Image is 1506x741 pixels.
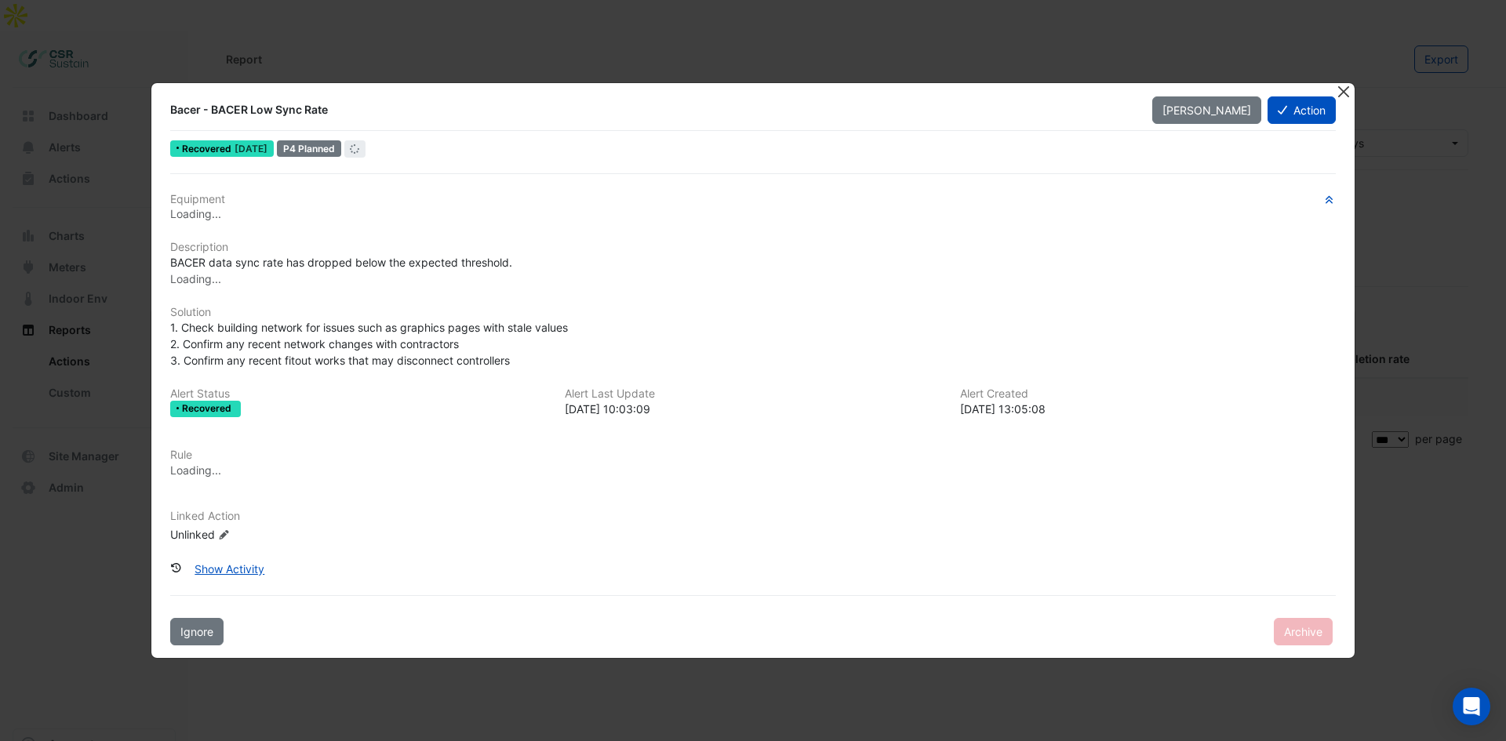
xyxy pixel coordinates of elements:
h6: Alert Last Update [565,387,940,401]
h6: Alert Status [170,387,546,401]
h6: Description [170,241,1336,254]
span: Recovered [182,404,235,413]
button: Ignore [170,618,224,645]
h6: Linked Action [170,510,1336,523]
span: Loading... [170,272,221,285]
div: Open Intercom Messenger [1453,688,1490,725]
div: P4 Planned [277,140,341,157]
span: Ignore [180,625,213,638]
div: [DATE] 13:05:08 [960,401,1336,417]
div: Unlinked [170,525,358,542]
button: [PERSON_NAME] [1152,96,1261,124]
span: BACER data sync rate has dropped below the expected threshold. [170,256,512,269]
span: 1. Check building network for issues such as graphics pages with stale values 2. Confirm any rece... [170,321,568,367]
button: Close [1335,83,1351,100]
span: Tue 07-Oct-2025 10:03 BST [235,143,267,154]
button: Show Activity [184,555,275,583]
div: [DATE] 10:03:09 [565,401,940,417]
h6: Alert Created [960,387,1336,401]
button: Action [1268,96,1336,124]
fa-icon: Edit Linked Action [218,529,230,540]
span: Recovered [182,144,235,154]
h6: Rule [170,449,1336,462]
div: Bacer - BACER Low Sync Rate [170,102,1133,118]
span: Loading... [170,207,221,220]
h6: Equipment [170,193,1336,206]
span: [PERSON_NAME] [1162,104,1251,117]
h6: Solution [170,306,1336,319]
span: Loading... [170,463,221,477]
